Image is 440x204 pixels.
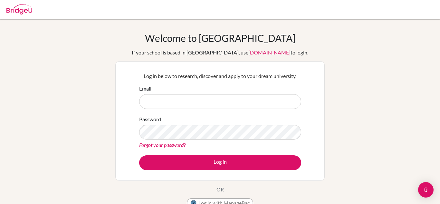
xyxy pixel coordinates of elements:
p: OR [216,186,224,193]
div: If your school is based in [GEOGRAPHIC_DATA], use to login. [132,49,308,56]
a: Forgot your password? [139,142,186,148]
button: Log in [139,155,301,170]
a: [DOMAIN_NAME] [248,49,291,55]
label: Password [139,115,161,123]
label: Email [139,85,151,92]
img: Bridge-U [6,4,32,15]
div: Open Intercom Messenger [418,182,434,198]
h1: Welcome to [GEOGRAPHIC_DATA] [145,32,295,44]
p: Log in below to research, discover and apply to your dream university. [139,72,301,80]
